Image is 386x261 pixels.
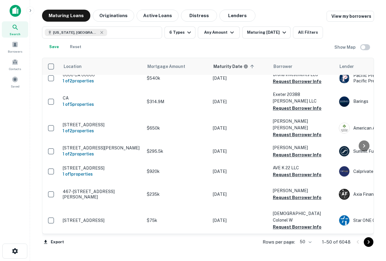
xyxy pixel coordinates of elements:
p: [DATE] [213,125,267,131]
p: AVE K 22 LLC [273,164,333,171]
button: Any Amount [198,26,240,38]
button: Go to next page [364,237,373,247]
img: capitalize-icon.png [10,5,21,17]
span: Borrowers [8,49,22,54]
button: Request Borrower Info [273,151,321,158]
h6: 1 of 5 properties [63,101,141,108]
button: Export [42,238,65,247]
p: 0000 CA 00000 [63,72,141,78]
button: Distress [181,10,217,22]
p: [PERSON_NAME] [273,187,333,194]
button: All Filters [293,26,323,38]
p: Exeter 20388 [PERSON_NAME] LLC [273,91,333,104]
div: Maturing [DATE] [247,29,288,36]
span: Location [63,63,89,70]
p: $650k [147,125,207,131]
th: Mortgage Amount [144,58,210,75]
button: Request Borrower Info [273,78,321,85]
button: Reset [66,41,85,53]
th: Location [60,58,144,75]
p: [DATE] [213,191,267,198]
h6: 1 of 2 properties [63,151,141,157]
span: Borrower [273,63,292,70]
button: Request Borrower Info [273,171,321,178]
span: Search [10,32,20,36]
button: Maturing Loans [42,10,90,22]
span: [US_STATE], [GEOGRAPHIC_DATA] [53,30,98,35]
p: Rows per page: [263,238,295,246]
button: Active Loans [137,10,179,22]
p: $920k [147,168,207,175]
a: Contacts [2,56,28,72]
h6: Maturity Date [213,63,242,70]
p: [STREET_ADDRESS] [63,218,141,223]
th: Maturity dates displayed may be estimated. Please contact the lender for the most accurate maturi... [210,58,270,75]
th: Borrower [270,58,336,75]
span: Lender [339,63,354,70]
p: [DATE] [213,148,267,155]
h6: Show Map [334,44,357,51]
h6: 1 of 2 properties [63,78,141,84]
p: $540k [147,75,207,81]
p: A F [342,191,347,197]
button: Lenders [219,10,255,22]
p: [DEMOGRAPHIC_DATA] Colonel W [273,210,333,223]
p: CA [63,95,141,101]
p: $314.9M [147,98,207,105]
img: picture [339,73,349,83]
span: Mortgage Amount [147,63,193,70]
p: [DATE] [213,168,267,175]
a: Search [2,21,28,38]
img: picture [339,123,349,133]
span: Saved [11,84,20,89]
h6: 1 of 1 properties [63,171,141,177]
button: Originations [93,10,134,22]
p: $235k [147,191,207,198]
span: Contacts [9,66,21,71]
button: Request Borrower Info [273,223,321,231]
p: $75k [147,217,207,224]
a: Borrowers [2,39,28,55]
p: [DATE] [213,217,267,224]
div: 50 [297,238,312,246]
p: [STREET_ADDRESS] [63,122,141,127]
p: 1–50 of 6048 [322,238,351,246]
p: [STREET_ADDRESS] [63,165,141,171]
p: [PERSON_NAME] [273,144,333,151]
button: 6 Types [164,26,195,38]
h6: 1 of 2 properties [63,127,141,134]
button: Request Borrower Info [273,105,321,112]
a: Saved [2,74,28,90]
p: $295.5k [147,148,207,155]
button: Save your search to get updates of matches that match your search criteria. [44,41,64,53]
iframe: Chat Widget [356,213,386,242]
p: [PERSON_NAME] [PERSON_NAME] [273,118,333,131]
p: [STREET_ADDRESS][PERSON_NAME] [63,145,141,151]
div: Maturity dates displayed may be estimated. Please contact the lender for the most accurate maturi... [213,63,248,70]
img: picture [339,215,349,226]
img: picture [339,166,349,177]
button: [US_STATE], [GEOGRAPHIC_DATA] [42,26,162,38]
p: [DATE] [213,98,267,105]
img: picture [339,97,349,107]
a: View my borrowers [327,11,374,22]
p: 467-[STREET_ADDRESS][PERSON_NAME] [63,189,141,200]
span: Maturity dates displayed may be estimated. Please contact the lender for the most accurate maturi... [213,63,256,70]
button: Maturing [DATE] [242,26,291,38]
button: Request Borrower Info [273,131,321,138]
p: [DATE] [213,75,267,81]
button: Request Borrower Info [273,194,321,201]
img: picture [339,146,349,156]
